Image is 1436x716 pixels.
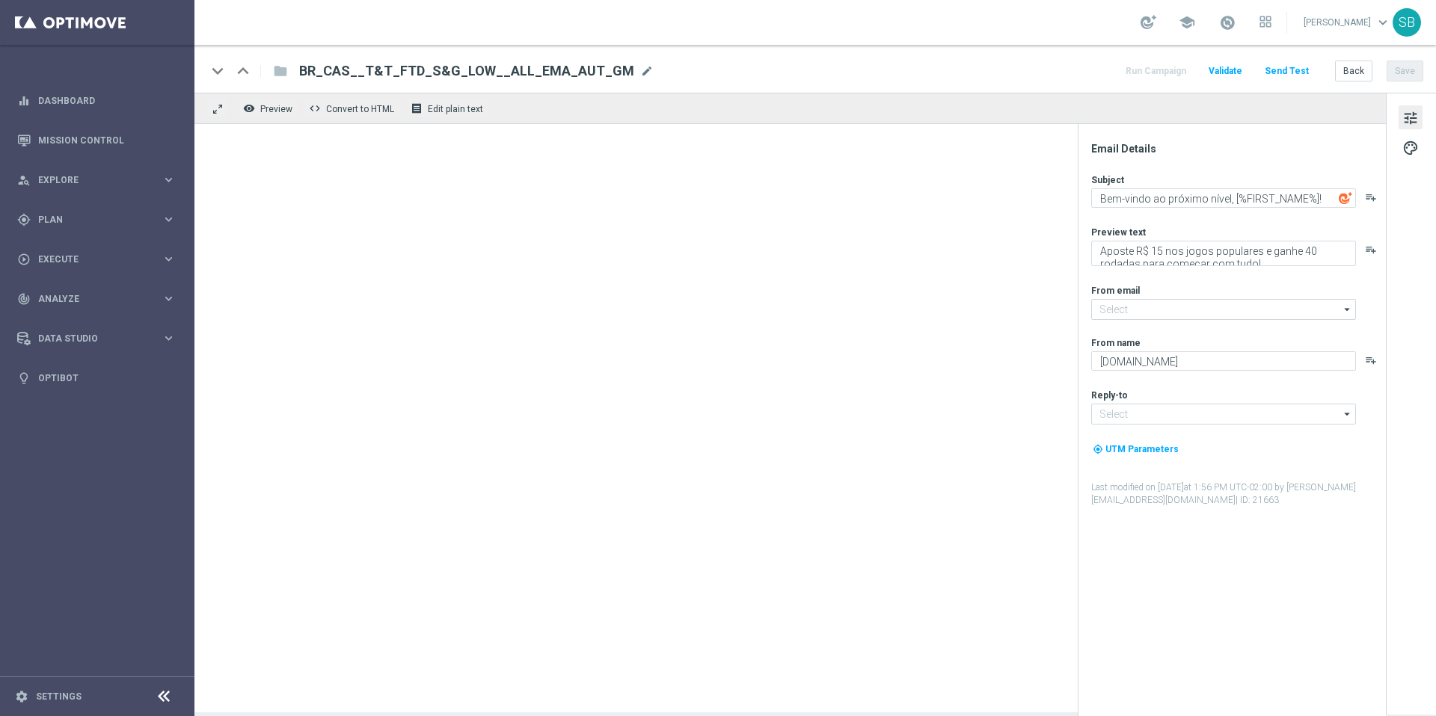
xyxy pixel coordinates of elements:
span: school [1179,14,1195,31]
i: gps_fixed [17,213,31,226]
div: Email Details [1091,142,1384,155]
i: lightbulb [17,371,31,385]
span: Plan [38,215,162,224]
button: tune [1399,105,1423,129]
span: keyboard_arrow_down [1375,14,1391,31]
button: lightbulb Optibot [16,372,177,384]
a: [PERSON_NAME]keyboard_arrow_down [1302,11,1393,34]
div: Plan [17,213,162,226]
button: Mission Control [16,135,177,146]
div: Optibot [17,358,176,398]
label: Preview text [1091,226,1146,238]
i: arrow_drop_down [1340,404,1355,424]
div: Execute [17,253,162,266]
label: Subject [1091,174,1124,186]
a: Dashboard [38,81,176,120]
i: receipt [411,102,423,114]
button: my_location UTM Parameters [1091,441,1180,457]
div: Data Studio [17,332,162,345]
span: code [309,102,321,114]
button: Send Test [1262,61,1311,81]
button: gps_fixed Plan keyboard_arrow_right [16,214,177,226]
i: settings [15,690,28,703]
div: Mission Control [17,120,176,160]
button: track_changes Analyze keyboard_arrow_right [16,293,177,305]
button: receipt Edit plain text [407,99,490,118]
span: mode_edit [640,64,654,78]
button: Validate [1206,61,1245,81]
i: arrow_drop_down [1340,300,1355,319]
span: tune [1402,108,1419,128]
button: code Convert to HTML [305,99,401,118]
i: keyboard_arrow_right [162,212,176,226]
div: Analyze [17,292,162,306]
span: | ID: 21663 [1236,495,1279,505]
i: remove_red_eye [243,102,255,114]
button: playlist_add [1365,354,1377,366]
button: play_circle_outline Execute keyboard_arrow_right [16,253,177,265]
div: Dashboard [17,81,176,120]
span: palette [1402,138,1419,158]
label: From email [1091,285,1140,297]
span: Explore [38,176,162,185]
label: Last modified on [DATE] at 1:56 PM UTC-02:00 by [PERSON_NAME][EMAIL_ADDRESS][DOMAIN_NAME] [1091,481,1384,507]
a: Settings [36,692,82,701]
span: Preview [260,104,292,114]
i: track_changes [17,292,31,306]
button: Save [1387,61,1423,81]
button: playlist_add [1365,244,1377,256]
div: SB [1393,8,1421,37]
span: UTM Parameters [1105,444,1179,454]
input: Select [1091,299,1356,320]
label: From name [1091,337,1141,349]
img: optiGenie.svg [1339,191,1352,205]
button: Back [1335,61,1372,81]
button: Data Studio keyboard_arrow_right [16,333,177,345]
button: equalizer Dashboard [16,95,177,107]
i: play_circle_outline [17,253,31,266]
button: playlist_add [1365,191,1377,203]
i: my_location [1093,444,1103,454]
input: Select [1091,404,1356,425]
i: person_search [17,173,31,187]
span: Analyze [38,294,162,303]
span: Execute [38,255,162,264]
span: Edit plain text [428,104,483,114]
span: Validate [1209,66,1242,76]
i: keyboard_arrow_right [162,173,176,187]
a: Optibot [38,358,176,398]
i: keyboard_arrow_right [162,331,176,345]
label: Reply-to [1091,389,1128,401]
a: Mission Control [38,120,176,160]
div: Explore [17,173,162,187]
i: keyboard_arrow_right [162,291,176,306]
i: equalizer [17,94,31,108]
i: keyboard_arrow_right [162,252,176,266]
button: person_search Explore keyboard_arrow_right [16,174,177,186]
span: Data Studio [38,334,162,343]
span: BR_CAS__T&T_FTD_S&G_LOW__ALL_EMA_AUT_GM [299,62,634,80]
button: remove_red_eye Preview [239,99,299,118]
button: palette [1399,135,1423,159]
span: Convert to HTML [326,104,394,114]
